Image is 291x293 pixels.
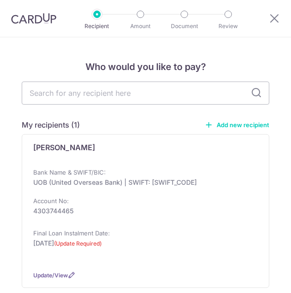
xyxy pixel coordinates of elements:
[33,142,95,153] p: [PERSON_NAME]
[33,229,110,237] p: Final Loan Instalment Date:
[54,239,102,248] label: (Update Required)
[33,178,252,187] p: UOB (United Overseas Bank) | SWIFT: [SWIFT_CODE]
[22,59,269,74] h4: Who would you like to pay?
[22,119,80,130] h5: My recipients (1)
[79,22,115,31] p: Recipient
[22,82,269,105] input: Search for any recipient here
[11,13,56,24] img: CardUp
[122,22,159,31] p: Amount
[33,272,68,279] a: Update/View
[33,197,69,205] p: Account No:
[210,22,247,31] p: Review
[166,22,203,31] p: Document
[205,120,269,129] a: Add new recipient
[33,206,252,216] p: 4303744465
[33,169,106,176] p: Bank Name & SWIFT/BIC:
[33,239,252,254] p: [DATE]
